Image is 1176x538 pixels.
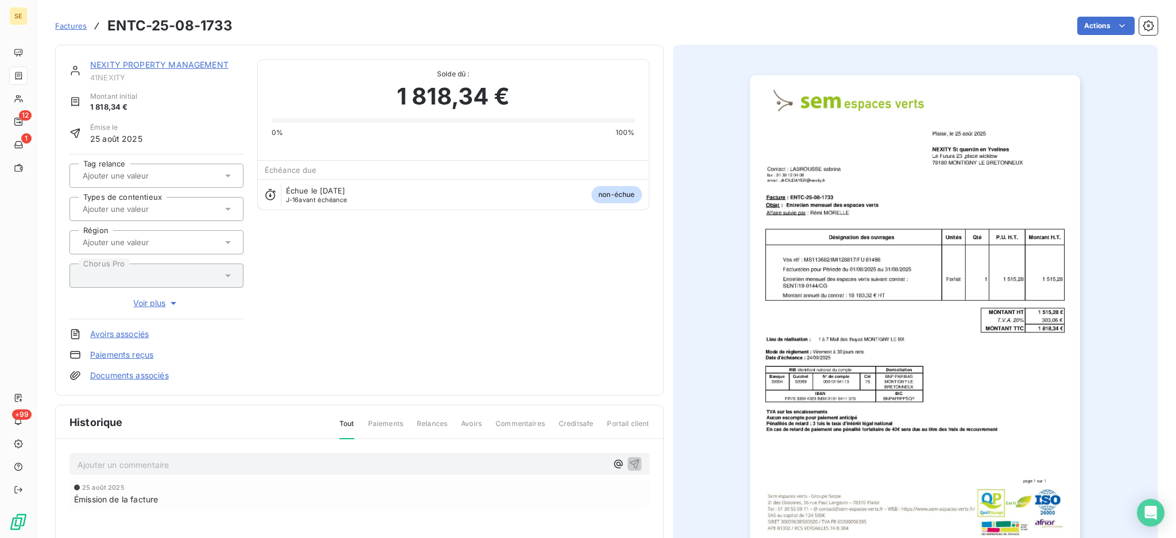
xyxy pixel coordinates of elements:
div: Open Intercom Messenger [1137,499,1165,527]
a: Documents associés [90,370,169,381]
span: 1 818,34 € [90,102,137,113]
input: Ajouter une valeur [82,204,197,214]
button: Voir plus [69,297,243,309]
span: J-16 [286,196,299,204]
span: Historique [69,415,123,430]
span: Échue le [DATE] [286,186,345,195]
span: Montant initial [90,91,137,102]
span: non-échue [591,186,641,203]
a: NEXITY PROPERTY MANAGEMENT [90,60,229,69]
span: 25 août 2025 [82,484,125,491]
span: 12 [19,110,32,121]
button: Actions [1077,17,1135,35]
span: avant échéance [286,196,347,203]
span: Portail client [607,419,649,438]
a: Factures [55,20,87,32]
span: Tout [339,419,354,439]
input: Ajouter une valeur [82,171,197,181]
span: Paiements [368,419,403,438]
span: Solde dû : [272,69,635,79]
span: 1 [21,133,32,144]
span: 25 août 2025 [90,133,142,145]
span: 0% [272,127,283,138]
div: SE [9,7,28,25]
span: 1 818,34 € [397,79,510,114]
span: +99 [12,409,32,420]
span: Voir plus [133,297,179,309]
span: Relances [417,419,447,438]
span: 100% [616,127,635,138]
img: Logo LeanPay [9,513,28,531]
a: Paiements reçus [90,349,153,361]
a: Avoirs associés [90,328,149,340]
h3: ENTC-25-08-1733 [107,16,233,36]
span: Creditsafe [559,419,594,438]
span: Commentaires [496,419,545,438]
span: Émise le [90,122,142,133]
span: Factures [55,21,87,30]
span: Émission de la facture [74,493,158,505]
span: 41NEXITY [90,73,243,82]
span: Avoirs [461,419,482,438]
span: Échéance due [265,165,317,175]
input: Ajouter une valeur [82,237,197,247]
